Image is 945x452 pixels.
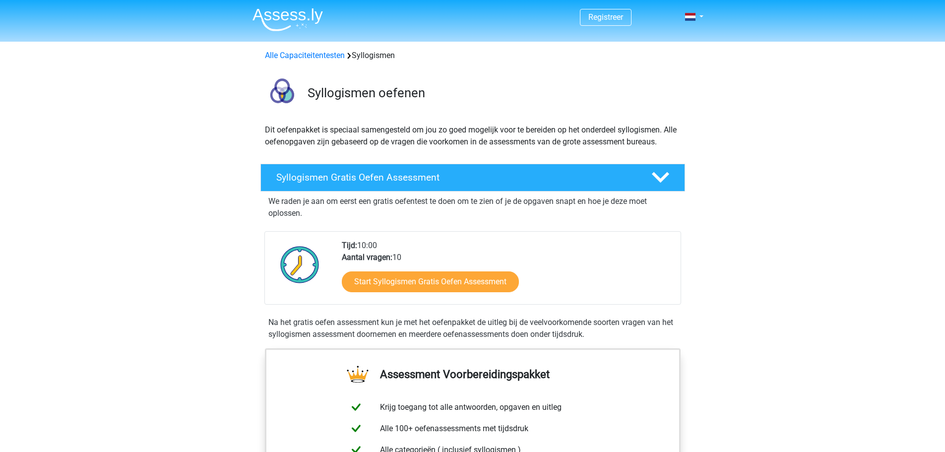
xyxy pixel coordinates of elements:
b: Aantal vragen: [342,253,392,262]
img: Assessly [252,8,323,31]
h3: Syllogismen oefenen [308,85,677,101]
a: Start Syllogismen Gratis Oefen Assessment [342,271,519,292]
div: 10:00 10 [334,240,680,304]
a: Syllogismen Gratis Oefen Assessment [256,164,689,192]
img: syllogismen [261,73,303,116]
b: Tijd: [342,241,357,250]
img: Klok [275,240,325,289]
a: Alle Capaciteitentesten [265,51,345,60]
p: Dit oefenpakket is speciaal samengesteld om jou zo goed mogelijk voor te bereiden op het onderdee... [265,124,681,148]
div: Na het gratis oefen assessment kun je met het oefenpakket de uitleg bij de veelvoorkomende soorte... [264,317,681,340]
h4: Syllogismen Gratis Oefen Assessment [276,172,635,183]
div: Syllogismen [261,50,685,62]
a: Registreer [588,12,623,22]
p: We raden je aan om eerst een gratis oefentest te doen om te zien of je de opgaven snapt en hoe je... [268,195,677,219]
